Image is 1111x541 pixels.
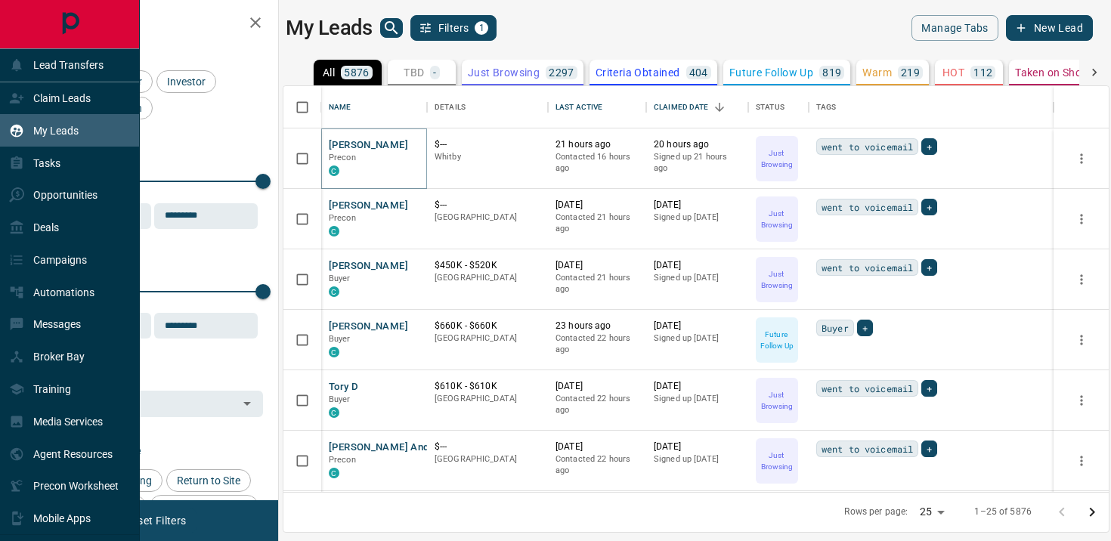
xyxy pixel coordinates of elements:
p: TBD [404,67,424,78]
p: [DATE] [555,441,639,453]
p: Future Follow Up [757,329,797,351]
button: more [1070,208,1093,230]
span: + [862,320,868,335]
span: went to voicemail [822,441,913,456]
span: went to voicemail [822,199,913,215]
span: Buyer [329,394,351,404]
p: 404 [689,67,708,78]
p: Signed up [DATE] [654,212,741,224]
p: Contacted 21 hours ago [555,272,639,295]
span: 1 [476,23,487,33]
div: Tags [809,86,1054,128]
button: Open [237,393,258,414]
span: + [927,441,932,456]
h2: Filters [48,15,263,33]
p: $660K - $660K [435,320,540,332]
p: [GEOGRAPHIC_DATA] [435,332,540,345]
div: + [921,441,937,457]
p: HOT [942,67,964,78]
p: Signed up [DATE] [654,332,741,345]
p: Contacted 22 hours ago [555,332,639,356]
div: + [921,259,937,276]
button: Sort [709,97,730,118]
div: 25 [914,501,950,523]
p: Contacted 21 hours ago [555,212,639,235]
p: Just Browsing [757,450,797,472]
div: + [921,380,937,397]
div: condos.ca [329,286,339,297]
p: 20 hours ago [654,138,741,151]
p: Contacted 22 hours ago [555,453,639,477]
div: condos.ca [329,347,339,357]
div: Status [756,86,785,128]
span: went to voicemail [822,139,913,154]
p: $610K - $610K [435,380,540,393]
p: Criteria Obtained [596,67,680,78]
button: [PERSON_NAME] [329,259,408,274]
div: + [921,138,937,155]
p: 5876 [344,67,370,78]
p: [DATE] [555,259,639,272]
p: 2297 [549,67,574,78]
button: Reset Filters [115,508,196,533]
button: [PERSON_NAME] [329,320,408,334]
p: [DATE] [654,320,741,332]
div: Last Active [555,86,602,128]
span: Precon [329,153,356,162]
p: [DATE] [654,199,741,212]
p: 21 hours ago [555,138,639,151]
p: [GEOGRAPHIC_DATA] [435,212,540,224]
span: Precon [329,213,356,223]
div: Name [329,86,351,128]
p: [DATE] [555,380,639,393]
p: Contacted 22 hours ago [555,393,639,416]
span: + [927,260,932,275]
p: Signed up [DATE] [654,272,741,284]
button: more [1070,389,1093,412]
span: went to voicemail [822,260,913,275]
p: 219 [901,67,920,78]
p: 112 [973,67,992,78]
div: condos.ca [329,226,339,236]
p: $--- [435,441,540,453]
p: Just Browsing [757,389,797,412]
button: search button [380,18,403,38]
p: Future Follow Up [729,67,813,78]
div: Status [748,86,809,128]
span: Buyer [329,334,351,344]
span: Investor [162,76,211,88]
div: Details [427,86,548,128]
div: condos.ca [329,407,339,418]
p: All [323,67,335,78]
button: Manage Tabs [911,15,998,41]
p: Contacted 16 hours ago [555,151,639,175]
div: + [857,320,873,336]
div: Name [321,86,427,128]
p: [DATE] [555,199,639,212]
button: more [1070,268,1093,291]
span: + [927,139,932,154]
span: Return to Site [172,475,246,487]
span: Buyer [822,320,849,335]
p: [GEOGRAPHIC_DATA] [435,453,540,465]
span: Precon [329,455,356,465]
button: Go to next page [1077,497,1107,527]
p: $--- [435,199,540,212]
p: Just Browsing [468,67,540,78]
div: Details [435,86,466,128]
p: [GEOGRAPHIC_DATA] [435,272,540,284]
p: Signed up [DATE] [654,393,741,405]
div: Claimed Date [654,86,709,128]
button: Filters1 [410,15,497,41]
p: Just Browsing [757,208,797,230]
p: 1–25 of 5876 [974,505,1032,518]
span: Buyer [329,274,351,283]
h1: My Leads [286,16,373,40]
p: Whitby [435,151,540,163]
button: [PERSON_NAME] [329,138,408,153]
p: [DATE] [654,380,741,393]
div: Tags [816,86,837,128]
p: - [433,67,436,78]
div: condos.ca [329,468,339,478]
p: [GEOGRAPHIC_DATA] [435,393,540,405]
